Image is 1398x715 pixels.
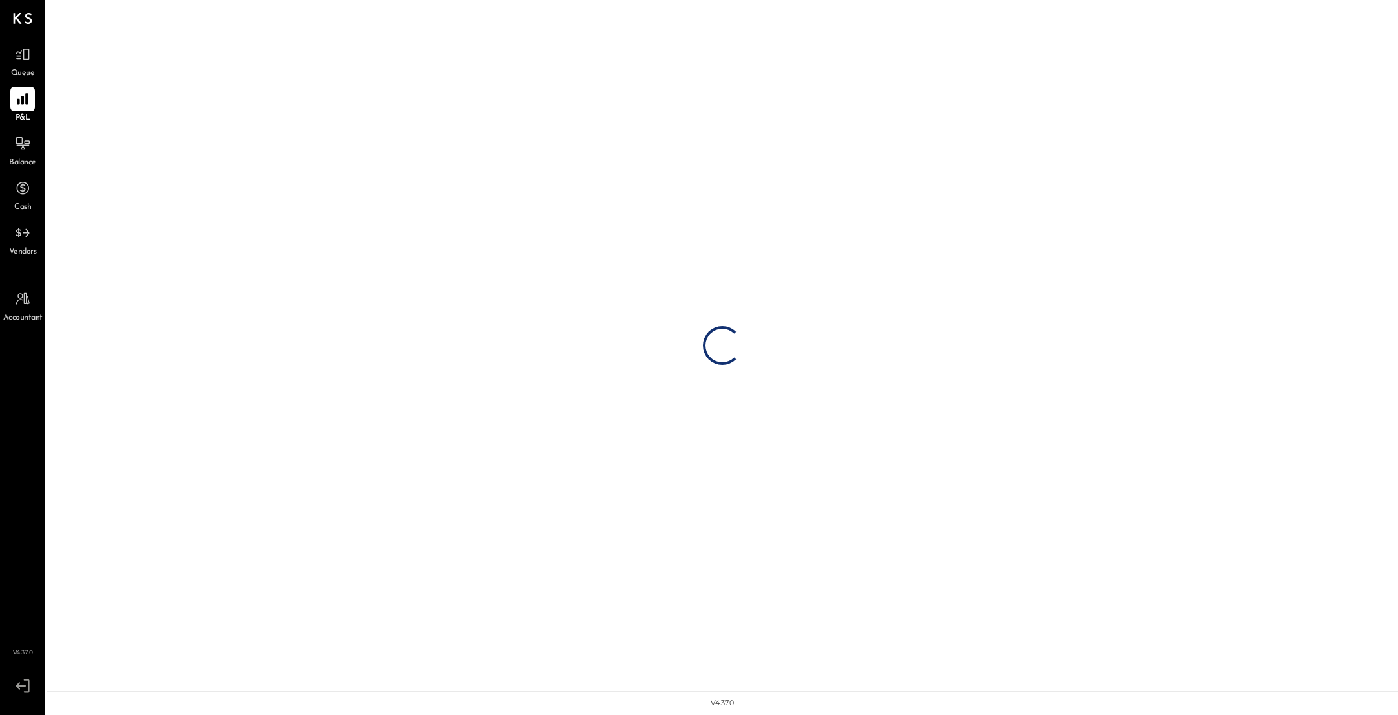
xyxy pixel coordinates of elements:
[1,287,45,324] a: Accountant
[1,176,45,214] a: Cash
[1,42,45,80] a: Queue
[9,157,36,169] span: Balance
[1,131,45,169] a: Balance
[14,202,31,214] span: Cash
[1,221,45,258] a: Vendors
[1,87,45,124] a: P&L
[11,68,35,80] span: Queue
[9,247,37,258] span: Vendors
[16,113,30,124] span: P&L
[3,313,43,324] span: Accountant
[711,698,734,709] div: v 4.37.0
